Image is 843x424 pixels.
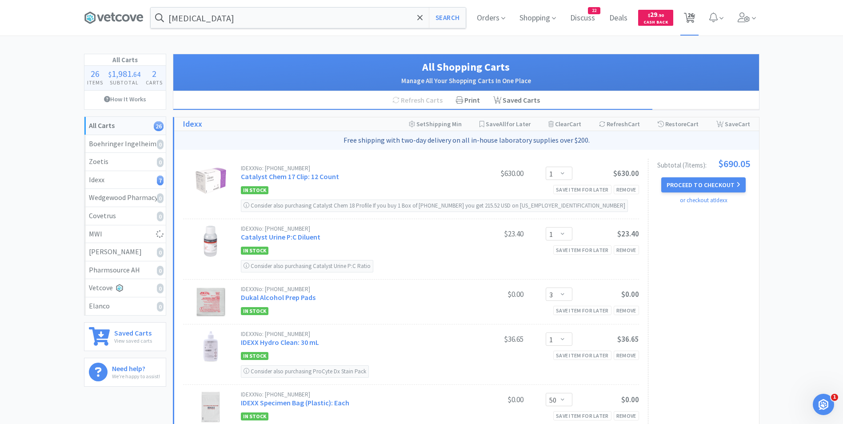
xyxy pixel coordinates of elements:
[813,394,834,415] iframe: Intercom live chat
[241,260,373,272] div: Consider also purchasing Catalyst Urine P:C Ratio
[157,212,164,221] i: 0
[680,196,727,204] a: or checkout at Idexx
[628,120,640,128] span: Cart
[416,120,426,128] span: Set
[84,207,166,225] a: Covetrus0
[89,156,161,168] div: Zoetis
[84,297,166,315] a: Elanco0
[84,279,166,297] a: Vetcove0
[157,176,164,185] i: 7
[157,266,164,276] i: 0
[241,412,268,420] span: In Stock
[84,225,166,244] a: MWI
[241,352,268,360] span: In Stock
[831,394,838,401] span: 1
[112,372,160,380] p: We're happy to assist!
[143,78,165,87] h4: Carts
[157,248,164,257] i: 0
[84,189,166,207] a: Wedgewood Pharmacy0
[449,91,487,110] div: Print
[195,392,226,423] img: ba12a78c3f6b4cc0b04ea2ccb2a81641_175501.png
[457,289,523,300] div: $0.00
[657,12,664,18] span: . 90
[457,168,523,179] div: $630.00
[661,177,746,192] button: Proceed to Checkout
[553,245,611,255] div: Save item for later
[133,70,140,79] span: 64
[84,54,166,66] h1: All Carts
[241,365,369,378] div: Consider also purchasing ProCyte Dx Stain Pack
[241,286,457,292] div: IDEXX No: [PHONE_NUMBER]
[241,307,268,315] span: In Stock
[89,246,161,258] div: [PERSON_NAME]
[680,15,699,23] a: 26
[154,121,164,131] i: 26
[89,174,161,186] div: Idexx
[687,120,699,128] span: Cart
[614,306,639,315] div: Remove
[241,172,339,181] a: Catalyst Chem 17 Clip: 12 Count
[84,261,166,280] a: Pharmsource AH0
[569,120,581,128] span: Cart
[657,159,750,168] div: Subtotal ( 7 item s ):
[648,10,664,19] span: 29
[241,398,349,407] a: IDEXX Specimen Bag (Plastic): Each
[429,8,466,28] button: Search
[553,411,611,420] div: Save item for later
[553,185,611,194] div: Save item for later
[457,228,523,239] div: $23.40
[457,394,523,405] div: $0.00
[89,192,161,204] div: Wedgewood Pharmacy
[114,336,152,345] p: View saved carts
[84,322,166,351] a: Saved CartsView saved carts
[614,185,639,194] div: Remove
[487,91,547,110] a: Saved Carts
[241,392,457,397] div: IDEXX No: [PHONE_NUMBER]
[89,210,161,222] div: Covetrus
[157,193,164,203] i: 0
[599,117,640,131] div: Refresh
[617,334,639,344] span: $36.65
[553,306,611,315] div: Save item for later
[409,117,462,131] div: Shipping Min
[89,264,161,276] div: Pharmsource AH
[182,59,750,76] h1: All Shopping Carts
[112,68,132,79] span: 1,981
[386,91,449,110] div: Refresh Carts
[108,70,112,79] span: $
[613,168,639,178] span: $630.00
[614,411,639,420] div: Remove
[84,117,166,135] a: All Carts26
[84,153,166,171] a: Zoetis0
[738,120,750,128] span: Cart
[617,229,639,239] span: $23.40
[195,165,226,196] img: 2cadb1eb9dcc4f32aa0f6c8be2f12cf0_174985.png
[621,289,639,299] span: $0.00
[152,68,156,79] span: 2
[614,351,639,360] div: Remove
[183,118,202,131] a: Idexx
[157,157,164,167] i: 0
[195,331,226,362] img: fabc1a140b6f4e98a02654107b1e68aa_175290.png
[114,327,152,336] h6: Saved Carts
[614,245,639,255] div: Remove
[648,12,650,18] span: $
[606,14,631,22] a: Deals
[84,171,166,189] a: Idexx7
[195,286,226,317] img: 7fdbeea71d1144bb8387f22413e31680_765846.png
[112,363,160,372] h6: Need help?
[241,186,268,194] span: In Stock
[241,338,319,347] a: IDEXX Hydro Clean: 30 mL
[621,395,639,404] span: $0.00
[548,117,581,131] div: Clear
[638,6,673,30] a: $29.90Cash Back
[89,121,115,130] strong: All Carts
[84,91,166,108] a: How It Works
[457,334,523,344] div: $36.65
[241,232,320,241] a: Catalyst Urine P:C Diluent
[182,76,750,86] h2: Manage All Your Shopping Carts In One Place
[241,226,457,232] div: IDEXX No: [PHONE_NUMBER]
[84,243,166,261] a: [PERSON_NAME]0
[178,135,755,146] p: Free shipping with two-day delivery on all in-house laboratory supplies over $200.
[151,8,466,28] input: Search by item, sku, manufacturer, ingredient, size...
